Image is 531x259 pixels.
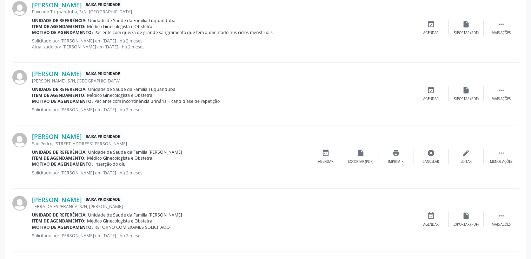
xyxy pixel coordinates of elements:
[84,70,121,78] span: Baixa Prioridade
[32,29,93,35] b: Motivo de agendamento:
[453,222,479,227] div: Exportar (PDF)
[492,31,511,35] div: Mais ações
[87,92,152,98] span: Médico Ginecologista e Obstetra
[32,107,413,113] p: Solicitado por [PERSON_NAME] em [DATE] - há 2 meses
[88,18,175,24] span: Unidade de Saude da Familia Tuquanduba
[32,18,87,24] b: Unidade de referência:
[32,212,87,218] b: Unidade de referência:
[94,224,170,230] span: RETORNO COM EXAMES SOLICITADO
[492,97,511,101] div: Mais ações
[94,98,220,104] span: Paciente com incontinência urinária + candidíase de repetição
[453,31,479,35] div: Exportar (PDF)
[88,212,182,218] span: Unidade de Saude da Familia [PERSON_NAME]
[497,20,505,28] i: 
[32,98,93,104] b: Motivo de agendamento:
[32,1,82,9] a: [PERSON_NAME]
[84,1,121,9] span: Baixa Prioridade
[423,159,439,164] div: Cancelar
[12,1,27,16] img: img
[32,233,413,239] p: Solicitado por [PERSON_NAME] em [DATE] - há 2 meses
[32,24,86,29] b: Item de agendamento:
[423,97,439,101] div: Agendar
[322,149,330,157] i: event_available
[12,70,27,85] img: img
[32,141,308,147] div: Sao Pedro, [STREET_ADDRESS][PERSON_NAME]
[87,24,152,29] span: Médico Ginecologista e Obstetra
[12,133,27,147] img: img
[32,204,413,210] div: TERRA DA ESPERANCA, S/N, [PERSON_NAME]
[462,86,470,94] i: insert_drive_file
[462,212,470,220] i: insert_drive_file
[32,161,93,167] b: Motivo de agendamento:
[497,149,505,157] i: 
[84,196,121,204] span: Baixa Prioridade
[88,149,182,155] span: Unidade de Saude da Familia [PERSON_NAME]
[427,212,435,220] i: event_available
[87,155,152,161] span: Médico Ginecologista e Obstetra
[32,86,87,92] b: Unidade de referência:
[32,70,82,78] a: [PERSON_NAME]
[32,196,82,204] a: [PERSON_NAME]
[497,86,505,94] i: 
[94,161,126,167] span: inserção do diu
[32,218,86,224] b: Item de agendamento:
[392,149,400,157] i: print
[32,9,413,15] div: Povoado Tuquanduba, S/N, [GEOGRAPHIC_DATA]
[388,159,404,164] div: Imprimir
[427,20,435,28] i: event_available
[88,86,175,92] span: Unidade de Saude da Familia Tuquanduba
[460,159,472,164] div: Editar
[32,38,413,50] p: Solicitado por [PERSON_NAME] em [DATE] - há 2 meses Atualizado por [PERSON_NAME] em [DATE] - há 2...
[32,155,86,161] b: Item de agendamento:
[12,196,27,211] img: img
[32,78,413,84] div: [PERSON_NAME], S/N, [GEOGRAPHIC_DATA]
[32,149,87,155] b: Unidade de referência:
[32,92,86,98] b: Item de agendamento:
[318,159,333,164] div: Agendar
[87,218,152,224] span: Médico Ginecologista e Obstetra
[348,159,373,164] div: Exportar (PDF)
[32,224,93,230] b: Motivo de agendamento:
[32,133,82,140] a: [PERSON_NAME]
[462,149,470,157] i: edit
[490,159,512,164] div: Menos ações
[84,133,121,140] span: Baixa Prioridade
[462,20,470,28] i: insert_drive_file
[357,149,365,157] i: insert_drive_file
[492,222,511,227] div: Mais ações
[423,222,439,227] div: Agendar
[497,212,505,220] i: 
[427,86,435,94] i: event_available
[427,149,435,157] i: cancel
[453,97,479,101] div: Exportar (PDF)
[32,170,308,176] p: Solicitado por [PERSON_NAME] em [DATE] - há 2 meses
[94,29,273,35] span: Paciente com queixa de grande sangramento que tem aumentado nos ciclos menstruais
[423,31,439,35] div: Agendar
